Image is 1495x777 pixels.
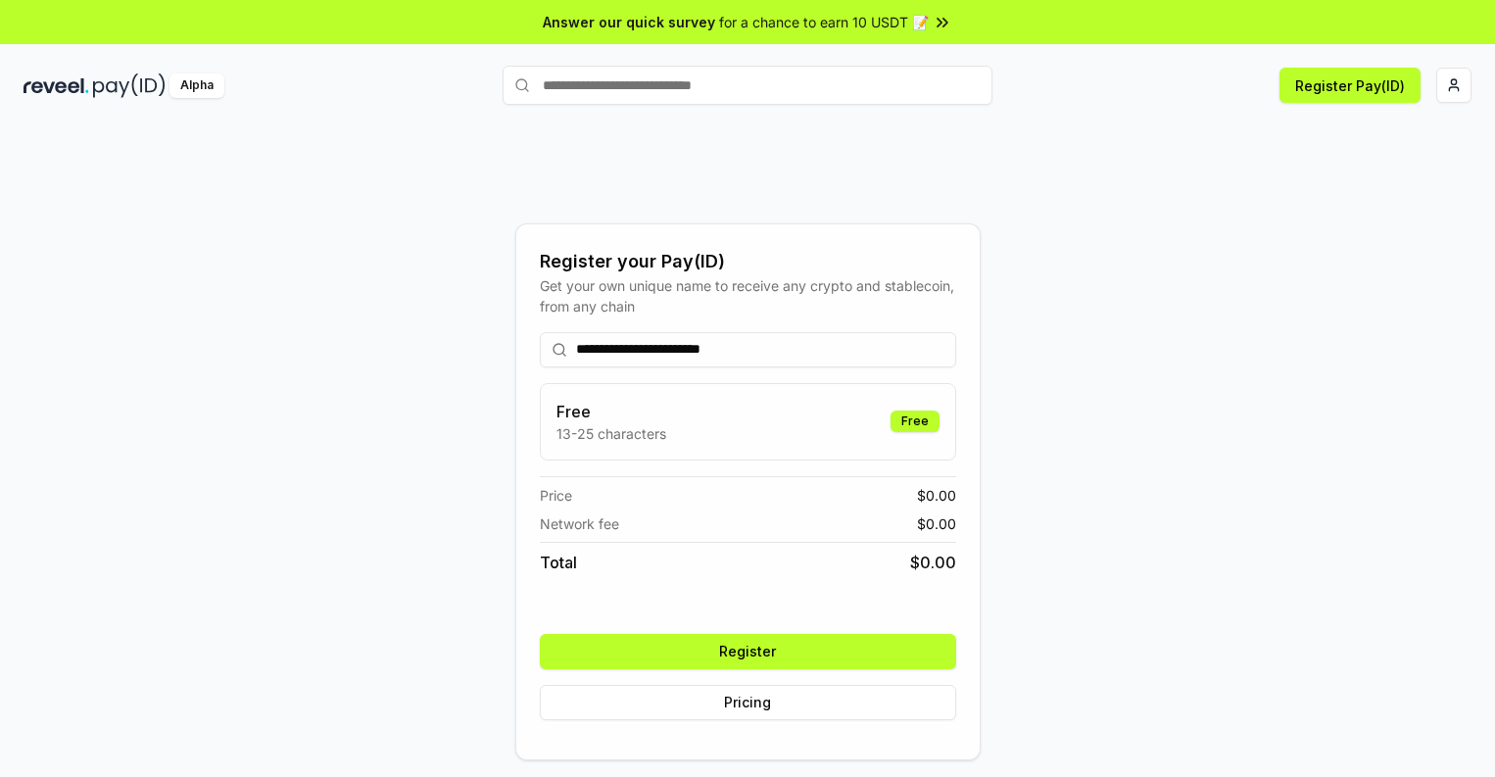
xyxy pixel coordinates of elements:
[556,423,666,444] p: 13-25 characters
[543,12,715,32] span: Answer our quick survey
[917,513,956,534] span: $ 0.00
[556,400,666,423] h3: Free
[891,411,940,432] div: Free
[540,485,572,506] span: Price
[540,275,956,316] div: Get your own unique name to receive any crypto and stablecoin, from any chain
[540,634,956,669] button: Register
[540,513,619,534] span: Network fee
[540,685,956,720] button: Pricing
[1279,68,1421,103] button: Register Pay(ID)
[719,12,929,32] span: for a chance to earn 10 USDT 📝
[93,73,166,98] img: pay_id
[540,248,956,275] div: Register your Pay(ID)
[917,485,956,506] span: $ 0.00
[910,551,956,574] span: $ 0.00
[24,73,89,98] img: reveel_dark
[540,551,577,574] span: Total
[169,73,224,98] div: Alpha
